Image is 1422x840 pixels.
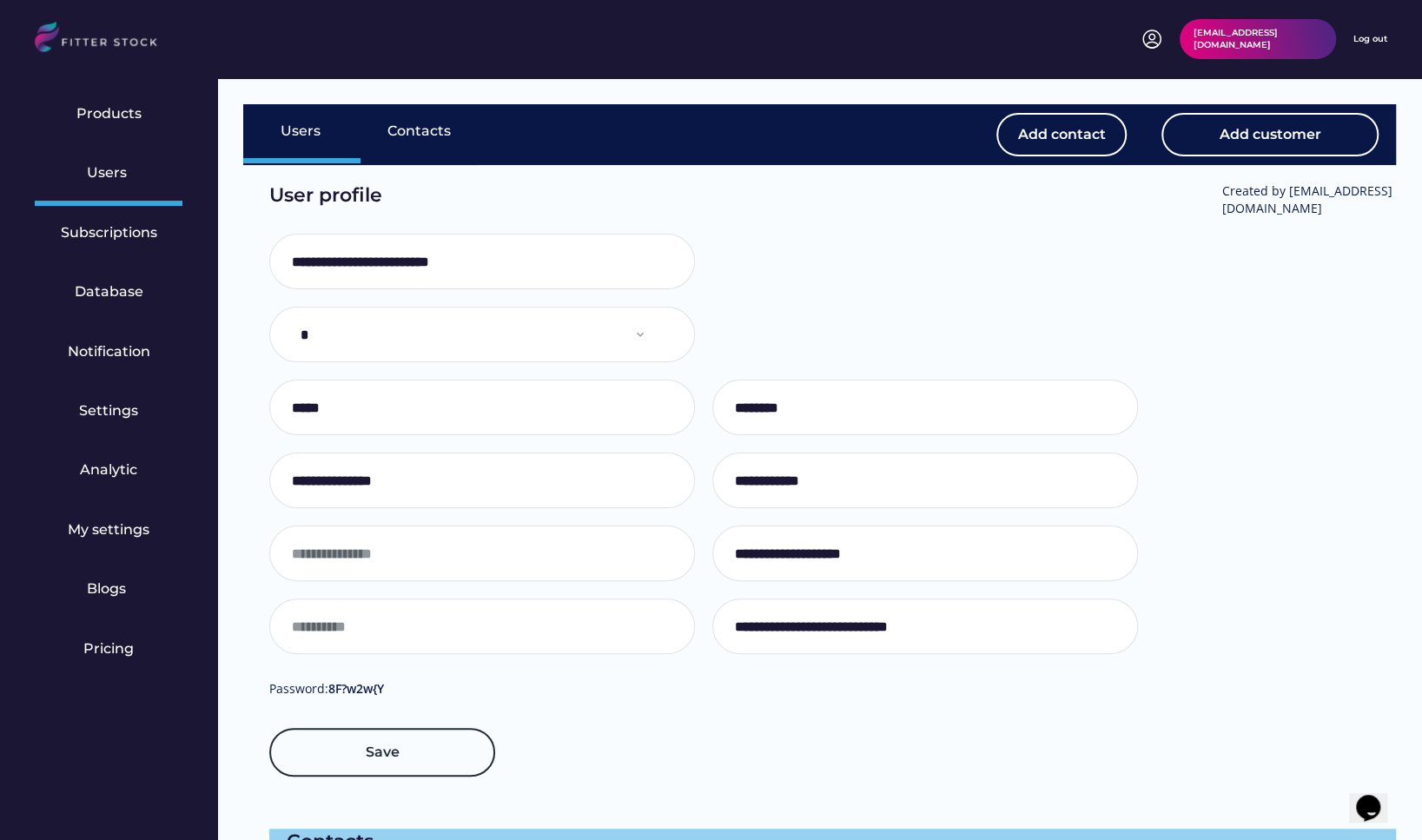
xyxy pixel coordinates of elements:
[76,104,142,123] div: Products
[1099,543,1120,564] img: yH5BAEAAAAALAAAAAABAAEAAAIBRAA7
[68,520,149,539] div: My settings
[656,470,677,491] img: yH5BAEAAAAALAAAAAABAAEAAAIBRAA7
[656,543,677,564] img: yH5BAEAAAAALAAAAAABAAEAAAIBRAA7
[328,680,384,697] strong: 8F?w2w{Y
[1353,33,1387,45] div: Log out
[387,122,451,141] div: Contacts
[1194,27,1322,51] div: [EMAIL_ADDRESS][DOMAIN_NAME]
[656,324,677,345] img: yH5BAEAAAAALAAAAAABAAEAAAIBRAA7
[1099,470,1120,491] img: yH5BAEAAAAALAAAAAABAAEAAAIBRAA7
[656,616,677,637] img: yH5BAEAAAAALAAAAAABAAEAAAIBRAA7
[1349,771,1405,823] iframe: chat widget
[87,163,130,182] div: Users
[79,401,138,420] div: Settings
[83,639,134,658] div: Pricing
[656,251,677,272] img: yH5BAEAAAAALAAAAAABAAEAAAIBRAA7
[1222,182,1396,216] div: Created by [EMAIL_ADDRESS][DOMAIN_NAME]
[281,122,324,141] div: Users
[269,680,1396,702] div: Password:
[1161,113,1379,156] button: Add customer
[1141,29,1162,50] img: profile-circle.svg
[75,282,143,301] div: Database
[1099,397,1120,418] img: yH5BAEAAAAALAAAAAABAAEAAAIBRAA7
[656,397,677,418] img: yH5BAEAAAAALAAAAAABAAEAAAIBRAA7
[996,113,1127,156] button: Add contact
[269,728,495,777] button: Save
[80,460,137,480] div: Analytic
[61,223,157,242] div: Subscriptions
[35,22,172,57] img: LOGO.svg
[68,342,150,361] div: Notification
[87,579,130,599] div: Blogs
[269,182,1222,209] div: User profile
